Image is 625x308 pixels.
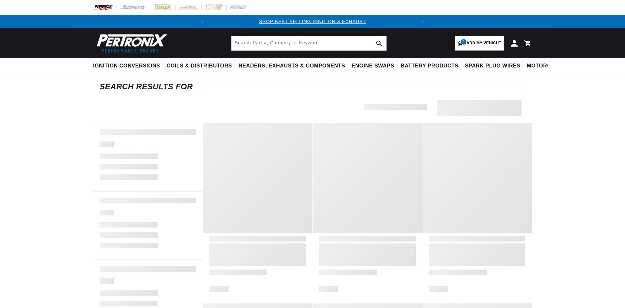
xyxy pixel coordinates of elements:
span: Motorcycle [527,63,566,69]
span: Battery Products [401,63,458,69]
span: Engine Swaps [352,63,394,69]
summary: Ignition Conversions [93,58,163,74]
button: Translation missing: en.sections.announcements.previous_announcement [196,15,209,28]
a: SHOP BEST SELLING IGNITION & EXHAUST [259,19,366,24]
span: 1 [461,39,466,45]
div: Announcement [209,18,416,25]
span: Spark Plug Wires [465,63,520,69]
summary: Spark Plug Wires [462,58,523,74]
summary: Coils & Distributors [163,58,235,74]
span: Add my vehicle [466,40,501,46]
summary: Engine Swaps [348,58,397,74]
img: Pertronix [93,32,168,54]
button: Translation missing: en.sections.announcements.next_announcement [416,15,429,28]
span: Headers, Exhausts & Components [239,63,345,69]
div: SEARCH RESULTS FOR [100,83,525,90]
input: Search Part #, Category or Keyword [231,36,386,51]
button: search button [372,36,386,51]
span: Ignition Conversions [93,63,160,69]
summary: Headers, Exhausts & Components [235,58,348,74]
a: 1Add my vehicle [455,36,504,51]
span: Coils & Distributors [167,63,232,69]
summary: Battery Products [397,58,462,74]
summary: Motorcycle [524,58,569,74]
slideshow-component: Translation missing: en.sections.announcements.announcement_bar [77,15,548,28]
div: 1 of 2 [209,18,416,25]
